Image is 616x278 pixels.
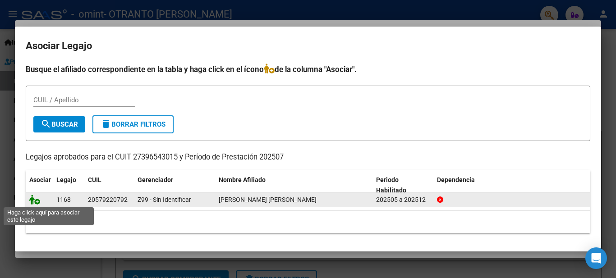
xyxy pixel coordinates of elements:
[585,247,607,269] div: Open Intercom Messenger
[88,176,101,183] span: CUIL
[56,176,76,183] span: Legajo
[33,116,85,132] button: Buscar
[26,64,590,75] h4: Busque el afiliado correspondiente en la tabla y haga click en el ícono de la columna "Asociar".
[53,170,84,200] datatable-header-cell: Legajo
[134,170,215,200] datatable-header-cell: Gerenciador
[138,196,191,203] span: Z99 - Sin Identificar
[437,176,475,183] span: Dependencia
[56,196,71,203] span: 1168
[41,120,78,128] span: Buscar
[219,176,266,183] span: Nombre Afiliado
[26,170,53,200] datatable-header-cell: Asociar
[376,195,430,205] div: 202505 a 202512
[219,196,317,203] span: SOLARI MEANA MAXIMO DEMIAN
[215,170,372,200] datatable-header-cell: Nombre Afiliado
[41,118,51,129] mat-icon: search
[84,170,134,200] datatable-header-cell: CUIL
[29,176,51,183] span: Asociar
[433,170,591,200] datatable-header-cell: Dependencia
[92,115,174,133] button: Borrar Filtros
[372,170,433,200] datatable-header-cell: Periodo Habilitado
[88,195,128,205] div: 20579220792
[138,176,173,183] span: Gerenciador
[101,120,165,128] span: Borrar Filtros
[376,176,406,194] span: Periodo Habilitado
[101,118,111,129] mat-icon: delete
[26,37,590,55] h2: Asociar Legajo
[26,152,590,163] p: Legajos aprobados para el CUIT 27396543015 y Período de Prestación 202507
[26,211,590,233] div: 1 registros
